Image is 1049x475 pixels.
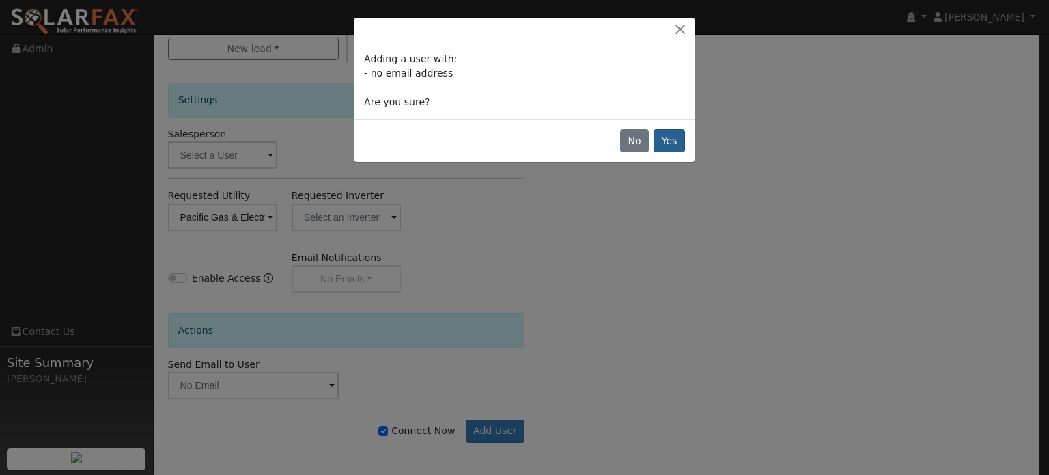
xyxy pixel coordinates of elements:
span: - no email address [364,68,453,79]
span: Adding a user with: [364,53,457,64]
span: Are you sure? [364,96,430,107]
button: Close [671,23,690,37]
button: No [620,129,649,152]
button: Yes [654,129,685,152]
